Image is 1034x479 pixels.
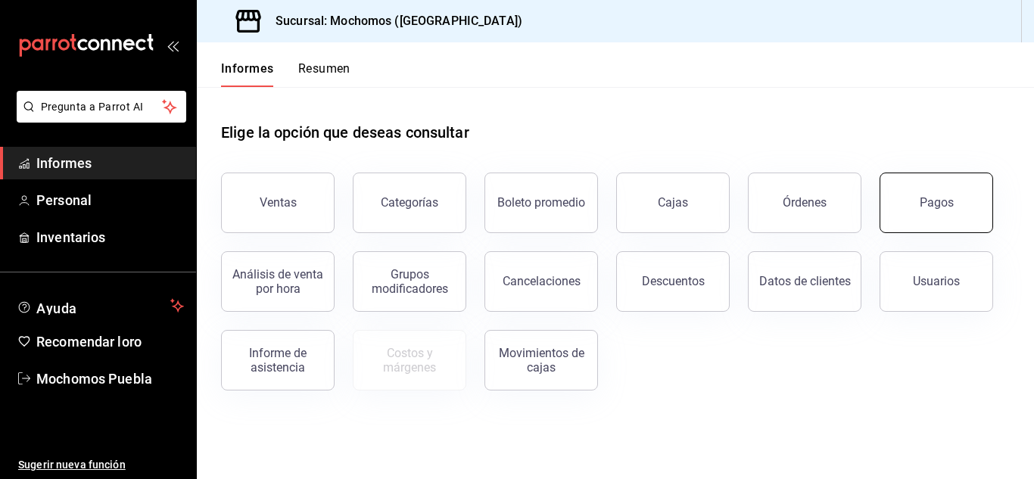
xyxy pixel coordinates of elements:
[381,195,438,210] font: Categorías
[41,101,144,113] font: Pregunta a Parrot AI
[748,173,861,233] button: Órdenes
[260,195,297,210] font: Ventas
[221,173,335,233] button: Ventas
[167,39,179,51] button: abrir_cajón_menú
[36,229,105,245] font: Inventarios
[17,91,186,123] button: Pregunta a Parrot AI
[484,173,598,233] button: Boleto promedio
[499,346,584,375] font: Movimientos de cajas
[484,251,598,312] button: Cancelaciones
[503,274,581,288] font: Cancelaciones
[276,14,522,28] font: Sucursal: Mochomos ([GEOGRAPHIC_DATA])
[11,110,186,126] a: Pregunta a Parrot AI
[616,173,730,233] button: Cajas
[36,155,92,171] font: Informes
[36,192,92,208] font: Personal
[880,173,993,233] button: Pagos
[497,195,585,210] font: Boleto promedio
[36,300,77,316] font: Ayuda
[18,459,126,471] font: Sugerir nueva función
[221,330,335,390] button: Informe de asistencia
[221,123,469,142] font: Elige la opción que deseas consultar
[232,267,323,296] font: Análisis de venta por hora
[759,274,851,288] font: Datos de clientes
[298,61,350,76] font: Resumen
[913,274,960,288] font: Usuarios
[383,346,436,375] font: Costos y márgenes
[642,274,705,288] font: Descuentos
[221,61,350,87] div: pestañas de navegación
[484,330,598,390] button: Movimientos de cajas
[221,61,274,76] font: Informes
[36,334,142,350] font: Recomendar loro
[658,195,688,210] font: Cajas
[36,371,152,387] font: Mochomos Puebla
[372,267,448,296] font: Grupos modificadores
[353,173,466,233] button: Categorías
[221,251,335,312] button: Análisis de venta por hora
[353,251,466,312] button: Grupos modificadores
[880,251,993,312] button: Usuarios
[616,251,730,312] button: Descuentos
[783,195,827,210] font: Órdenes
[920,195,954,210] font: Pagos
[748,251,861,312] button: Datos de clientes
[249,346,307,375] font: Informe de asistencia
[353,330,466,390] button: Contrata inventarios para ver este informe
